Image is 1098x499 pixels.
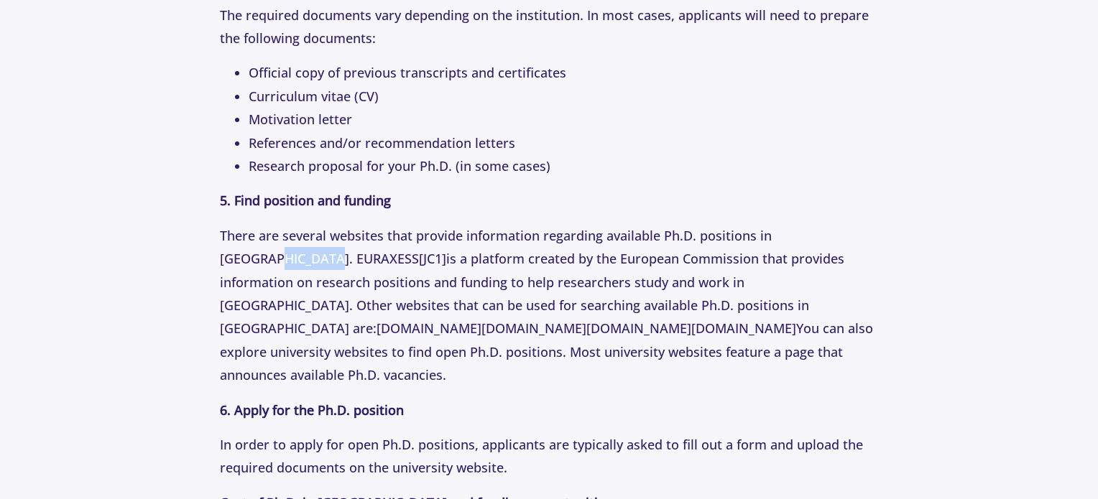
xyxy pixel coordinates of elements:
li: References and/or recommendation letters [249,131,879,154]
span: There are several websites that provide information regarding available Ph.D. positions in [GEOGR... [220,227,772,267]
li: Research proposal for your Ph.D. (in some cases) [249,154,879,177]
a: [DOMAIN_NAME] [586,320,691,337]
li: Motivation letter [249,108,879,131]
strong: 6. Apply for the Ph.D. position [220,401,404,419]
span: The required documents vary depending on the institution. In most cases, applicants will need to ... [220,6,869,47]
a: [JC1] [419,250,446,267]
strong: 5. Find position and funding [220,192,391,209]
li: Official copy of previous transcripts and certificates [249,61,879,84]
li: Curriculum vitae (CV) [249,85,879,108]
p: In order to apply for open Ph.D. positions, applicants are typically asked to fill out a form and... [220,433,879,480]
a: [DOMAIN_NAME] [691,320,796,337]
a: [DOMAIN_NAME] [377,320,481,337]
span: is a platform created by the European Commission that provides information on research positions ... [220,250,844,337]
a: [DOMAIN_NAME] [481,320,586,337]
span: You can also explore university websites to find open Ph.D. positions. Most university websites f... [220,320,873,383]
